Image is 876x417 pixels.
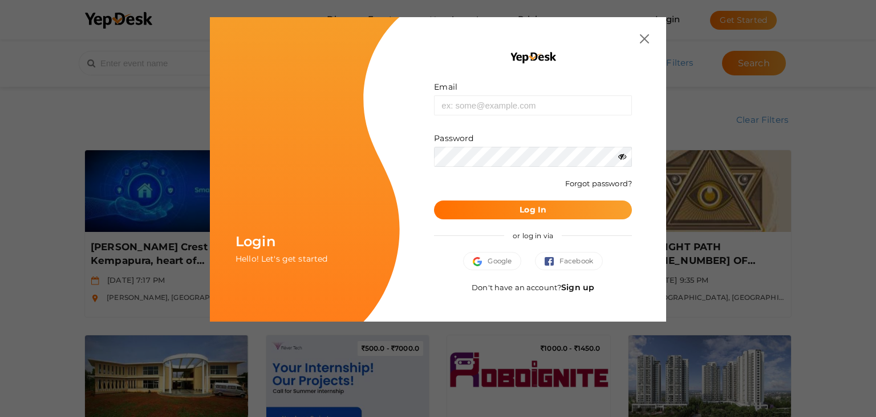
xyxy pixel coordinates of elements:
[236,254,327,264] span: Hello! Let's get started
[504,223,562,248] span: or log in via
[640,34,649,43] img: close.svg
[434,201,632,219] button: Log In
[434,81,457,93] label: Email
[434,95,632,115] input: ex: some@example.com
[236,233,275,250] span: Login
[434,133,473,144] label: Password
[535,252,603,270] button: Facebook
[561,282,594,292] a: Sign up
[473,257,488,266] img: google.svg
[545,257,559,266] img: facebook.svg
[463,252,521,270] button: Google
[472,283,594,292] span: Don't have an account?
[509,51,557,64] img: YEP_black_cropped.png
[565,179,632,188] a: Forgot password?
[520,205,546,215] b: Log In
